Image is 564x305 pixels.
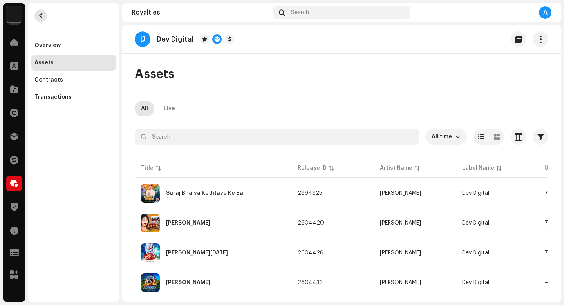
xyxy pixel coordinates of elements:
[135,129,419,145] input: Search
[380,250,450,256] span: Bobby Badal
[31,38,116,53] re-m-nav-item: Overview
[380,191,450,196] span: Rajnish Tiwari
[544,280,550,285] span: —
[141,164,154,172] div: Title
[462,250,489,256] span: Dev Digital
[380,250,421,256] div: [PERSON_NAME]
[135,66,174,82] span: Assets
[34,60,54,66] div: Assets
[166,191,243,196] div: Suraj Bhaiya Ke Jitave Ke Ba
[164,101,175,116] div: Live
[432,129,455,145] span: All time
[539,6,551,19] div: A
[141,243,160,262] img: 54649818-c30a-4b3b-9a3d-847d850d51c0
[380,191,421,196] div: [PERSON_NAME]
[166,280,210,285] div: Kamar Tani Hilau
[462,220,489,226] span: Dev Digital
[141,214,160,232] img: 14ce40f6-82a7-4d01-874e-c4f3b3c89bba
[455,129,461,145] div: dropdown trigger
[141,101,148,116] div: All
[34,94,72,100] div: Transactions
[298,191,322,196] span: 2894825
[6,6,22,22] img: 10d72f0b-d06a-424f-aeaa-9c9f537e57b6
[31,55,116,71] re-m-nav-item: Assets
[135,31,150,47] div: D
[380,220,450,226] span: Bobby Badal
[380,280,450,285] span: Bobby Badal
[132,9,269,16] div: Royalties
[380,220,421,226] div: [PERSON_NAME]
[380,164,412,172] div: Artist Name
[166,250,228,256] div: DHORI RAJA JI
[462,164,494,172] div: Label Name
[141,184,160,203] img: 907894df-f252-4860-9568-d9356696c65e
[34,42,61,49] div: Overview
[298,164,327,172] div: Release ID
[380,280,421,285] div: [PERSON_NAME]
[34,77,63,83] div: Contracts
[157,35,193,44] p: Dev Digital
[166,220,210,226] div: DANA DAN
[31,72,116,88] re-m-nav-item: Contracts
[462,191,489,196] span: Dev Digital
[298,220,324,226] span: 2604420
[291,9,309,16] span: Search
[544,164,556,172] div: UPC
[298,280,323,285] span: 2604433
[141,273,160,292] img: ba3cb01e-41ca-4d07-831d-f757ce3d6f87
[462,280,489,285] span: Dev Digital
[298,250,324,256] span: 2604426
[31,89,116,105] re-m-nav-item: Transactions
